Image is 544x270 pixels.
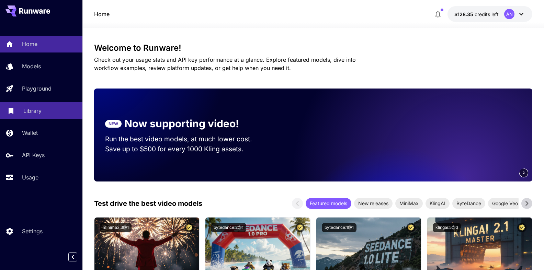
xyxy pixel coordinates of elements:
h3: Welcome to Runware! [94,43,533,53]
p: Usage [22,173,38,181]
span: 2 [523,170,525,175]
span: Check out your usage stats and API key performance at a glance. Explore featured models, dive int... [94,56,356,71]
p: Home [22,40,37,48]
div: Featured models [306,198,351,209]
button: Collapse sidebar [68,253,77,261]
p: Now supporting video! [124,116,239,131]
div: AN [504,9,514,19]
div: KlingAI [426,198,450,209]
button: Certified Model – Vetted for best performance and includes a commercial license. [406,223,416,232]
p: Models [22,62,41,70]
div: ByteDance [452,198,485,209]
span: ByteDance [452,200,485,207]
span: New releases [354,200,393,207]
button: bytedance:2@1 [211,223,246,232]
span: MiniMax [395,200,423,207]
p: Playground [22,84,52,93]
div: New releases [354,198,393,209]
p: NEW [109,121,118,127]
button: Certified Model – Vetted for best performance and includes a commercial license. [295,223,305,232]
span: $128.35 [454,11,475,17]
div: Google Veo [488,198,522,209]
span: Google Veo [488,200,522,207]
p: API Keys [22,151,45,159]
p: Run the best video models, at much lower cost. [105,134,265,144]
button: klingai:5@3 [433,223,461,232]
button: $128.35264AN [447,6,532,22]
p: Wallet [22,129,38,137]
p: Library [23,107,42,115]
div: $128.35264 [454,11,499,18]
button: Certified Model – Vetted for best performance and includes a commercial license. [517,223,526,232]
div: Collapse sidebar [73,251,82,263]
p: Test drive the best video models [94,198,202,209]
span: KlingAI [426,200,450,207]
a: Home [94,10,110,18]
div: MiniMax [395,198,423,209]
nav: breadcrumb [94,10,110,18]
button: minimax:3@1 [100,223,132,232]
button: Certified Model – Vetted for best performance and includes a commercial license. [184,223,194,232]
span: Featured models [306,200,351,207]
button: bytedance:1@1 [322,223,356,232]
p: Settings [22,227,43,235]
span: credits left [475,11,499,17]
p: Save up to $500 for every 1000 Kling assets. [105,144,265,154]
